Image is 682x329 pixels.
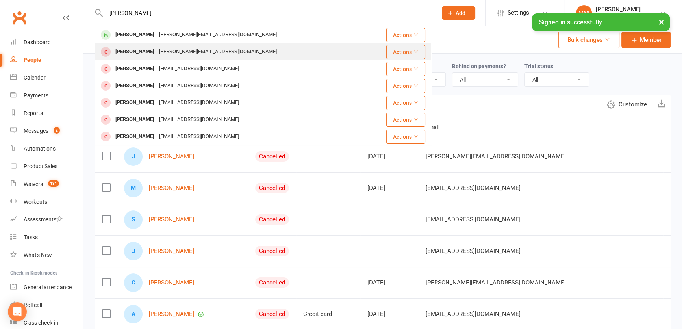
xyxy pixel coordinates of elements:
div: Jessica [124,147,143,166]
button: Actions [386,96,425,110]
span: Customize [619,100,647,109]
a: [PERSON_NAME] [149,279,194,286]
a: [PERSON_NAME] [149,248,194,255]
span: [PERSON_NAME][EMAIL_ADDRESS][DOMAIN_NAME] [426,275,566,290]
button: Bulk changes [558,32,619,48]
div: [PERSON_NAME][EMAIL_ADDRESS][DOMAIN_NAME] [157,29,279,41]
a: Roll call [10,296,83,314]
div: [EMAIL_ADDRESS][DOMAIN_NAME] [157,63,241,74]
span: Email [426,124,448,130]
span: Settings [508,4,529,22]
span: [EMAIL_ADDRESS][DOMAIN_NAME] [426,243,521,258]
div: Andrew [124,305,143,323]
div: Cancelled [255,277,289,288]
a: Workouts [10,193,83,211]
button: Actions [386,130,425,144]
div: [DATE] [367,311,411,318]
div: No [671,216,680,223]
span: [PERSON_NAME][EMAIL_ADDRESS][DOMAIN_NAME] [426,149,566,164]
div: Chris [124,273,143,292]
div: [PERSON_NAME] [596,6,641,13]
div: No [671,185,680,191]
div: [DATE] [367,279,411,286]
a: [PERSON_NAME] [149,185,194,191]
a: [PERSON_NAME] [149,216,194,223]
span: [EMAIL_ADDRESS][DOMAIN_NAME] [426,307,521,322]
div: What's New [24,252,52,258]
span: Member [640,35,662,45]
div: Product Sales [24,163,57,169]
div: Calendar [24,74,46,81]
a: Assessments [10,211,83,229]
div: [PERSON_NAME][EMAIL_ADDRESS][DOMAIN_NAME] [157,46,279,58]
div: General attendance [24,284,72,290]
div: [EMAIL_ADDRESS][DOMAIN_NAME] [157,114,241,125]
div: Waivers [24,181,43,187]
div: [EMAIL_ADDRESS][DOMAIN_NAME] [157,80,241,91]
a: What's New [10,246,83,264]
div: Messages [24,128,48,134]
div: Jeanette [124,242,143,260]
a: Product Sales [10,158,83,175]
a: Dashboard [10,33,83,51]
a: Tasks [10,229,83,246]
a: Clubworx [9,8,29,28]
div: [PERSON_NAME] [113,80,157,91]
div: Payments [24,92,48,99]
div: Sam [124,210,143,229]
div: Milla [124,179,143,197]
span: 2 [54,127,60,134]
label: Behind on payments? [452,63,506,69]
input: Search... [104,7,432,19]
a: Reports [10,104,83,122]
button: Add [442,6,475,20]
div: Dashboard [24,39,51,45]
a: Messages 2 [10,122,83,140]
span: Signed in successfully. [539,19,603,26]
button: × [654,13,669,30]
div: No [671,311,680,318]
div: Cancelled [255,183,289,193]
div: [PERSON_NAME] [113,114,157,125]
div: [DATE] [367,153,411,160]
span: 131 [48,180,59,187]
div: [PERSON_NAME] [113,97,157,108]
div: Vladswim [596,13,641,20]
div: VM [576,5,592,21]
a: Member [621,32,671,48]
div: Tasks [24,234,38,240]
span: [EMAIL_ADDRESS][DOMAIN_NAME] [426,212,521,227]
a: Waivers 131 [10,175,83,193]
button: Actions [386,113,425,127]
div: No [671,248,680,255]
div: No [671,279,680,286]
div: Assessments [24,216,63,223]
button: Email [426,123,448,132]
label: Trial status [524,63,553,69]
div: [PERSON_NAME] [113,29,157,41]
div: [DATE] [367,185,411,191]
div: [EMAIL_ADDRESS][DOMAIN_NAME] [157,97,241,108]
span: Add [456,10,465,16]
div: Class check-in [24,320,58,326]
div: [PERSON_NAME] [113,63,157,74]
div: Roll call [24,302,42,308]
a: Payments [10,87,83,104]
div: [PERSON_NAME] [113,131,157,142]
div: Reports [24,110,43,116]
a: General attendance kiosk mode [10,279,83,296]
div: Cancelled [255,151,289,162]
button: Actions [386,45,425,59]
div: People [24,57,41,63]
button: Actions [386,79,425,93]
a: People [10,51,83,69]
div: [PERSON_NAME] [113,46,157,58]
div: Workouts [24,199,47,205]
button: Actions [386,62,425,76]
div: [EMAIL_ADDRESS][DOMAIN_NAME] [157,131,241,142]
a: Automations [10,140,83,158]
div: No [671,153,680,160]
button: Customize [602,95,652,114]
a: [PERSON_NAME] [149,153,194,160]
div: Credit card [303,311,353,318]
